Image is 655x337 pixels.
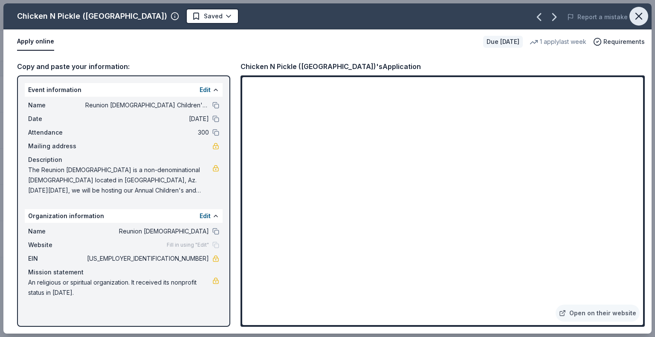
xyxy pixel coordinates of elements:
[530,37,586,47] div: 1 apply last week
[241,61,421,72] div: Chicken N Pickle ([GEOGRAPHIC_DATA])'s Application
[28,155,219,165] div: Description
[28,253,85,264] span: EIN
[28,100,85,110] span: Name
[28,127,85,138] span: Attendance
[25,209,223,223] div: Organization information
[556,305,640,322] a: Open on their website
[204,11,223,21] span: Saved
[28,240,85,250] span: Website
[28,141,85,151] span: Mailing address
[483,36,523,48] div: Due [DATE]
[85,114,209,124] span: [DATE]
[186,9,239,24] button: Saved
[28,165,212,196] span: The Reunion [DEMOGRAPHIC_DATA] is a non-denominational [DEMOGRAPHIC_DATA] located in [GEOGRAPHIC_...
[85,253,209,264] span: [US_EMPLOYER_IDENTIFICATION_NUMBER]
[28,267,219,277] div: Mission statement
[200,85,211,95] button: Edit
[593,37,645,47] button: Requirements
[28,277,212,298] span: An religious or spiritual organization. It received its nonprofit status in [DATE].
[85,127,209,138] span: 300
[85,226,209,236] span: Reunion [DEMOGRAPHIC_DATA]
[167,242,209,248] span: Fill in using "Edit"
[17,61,230,72] div: Copy and paste your information:
[17,33,54,51] button: Apply online
[28,114,85,124] span: Date
[28,226,85,236] span: Name
[17,9,167,23] div: Chicken N Pickle ([GEOGRAPHIC_DATA])
[200,211,211,221] button: Edit
[567,12,628,22] button: Report a mistake
[603,37,645,47] span: Requirements
[85,100,209,110] span: Reunion [DEMOGRAPHIC_DATA] Children's and Student Ministry Pie and Silent Auction
[25,83,223,97] div: Event information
